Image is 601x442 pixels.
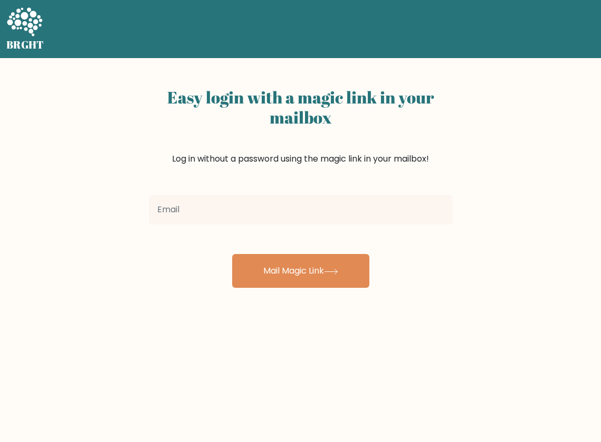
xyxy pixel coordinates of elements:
[149,195,453,224] input: Email
[149,88,453,127] h2: Easy login with a magic link in your mailbox
[149,83,453,191] div: Log in without a password using the magic link in your mailbox!
[6,4,44,54] a: BRGHT
[232,254,369,288] button: Mail Magic Link
[6,39,44,51] h5: BRGHT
